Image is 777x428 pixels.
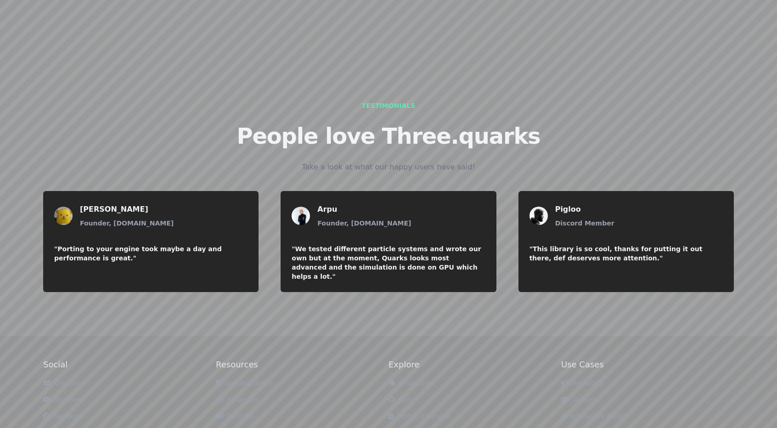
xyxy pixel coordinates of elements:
img: customer marcel [54,207,73,225]
a: Tutorials [216,412,254,420]
h4: Take a look at what our happy users have said! [302,162,475,173]
a: Showcases [388,379,435,387]
h2: Use Cases [561,358,734,371]
div: Founder, [DOMAIN_NAME] [80,219,174,228]
h2: Explore [388,358,561,371]
a: Facebook [43,412,84,420]
a: Discord [43,379,79,387]
a: Fork [388,396,412,403]
a: Interactive Media [561,412,626,420]
h2: People love Three.quarks [237,125,541,147]
div: Testimonials [362,101,416,110]
div: [PERSON_NAME] [80,204,174,215]
a: Documentation [216,379,275,387]
div: Pigloo [555,204,614,215]
h2: Resources [216,358,388,371]
a: Marketing [561,379,603,387]
a: Games [561,396,596,403]
a: Examples [216,396,259,403]
div: Discord Member [555,219,614,228]
div: "This library is so cool, thanks for putting it out there, def deserves more attention." [529,244,723,263]
div: "We tested different particle systems and wrote our own but at the moment, Quarks looks most adva... [292,244,485,281]
div: Arpu [317,204,411,215]
a: Terms of Service [388,412,450,420]
div: "Porting to your engine took maybe a day and performance is great." [54,244,248,263]
div: Founder, [DOMAIN_NAME] [317,219,411,228]
img: customer Pigloo [529,207,548,225]
a: YouTube [43,396,80,403]
h2: Social [43,358,216,371]
img: customer Arpu [292,207,310,225]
